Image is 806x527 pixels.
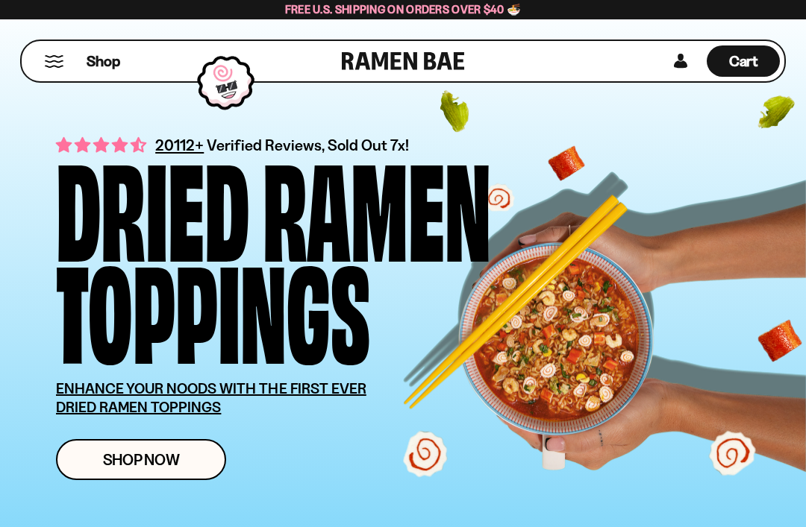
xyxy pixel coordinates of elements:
[263,153,491,255] div: Ramen
[87,45,120,77] a: Shop
[285,2,522,16] span: Free U.S. Shipping on Orders over $40 🍜
[44,55,64,68] button: Mobile Menu Trigger
[56,255,370,357] div: Toppings
[729,52,758,70] span: Cart
[707,41,780,81] a: Cart
[87,51,120,72] span: Shop
[103,452,180,467] span: Shop Now
[56,439,226,480] a: Shop Now
[56,153,249,255] div: Dried
[56,379,366,416] u: ENHANCE YOUR NOODS WITH THE FIRST EVER DRIED RAMEN TOPPINGS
